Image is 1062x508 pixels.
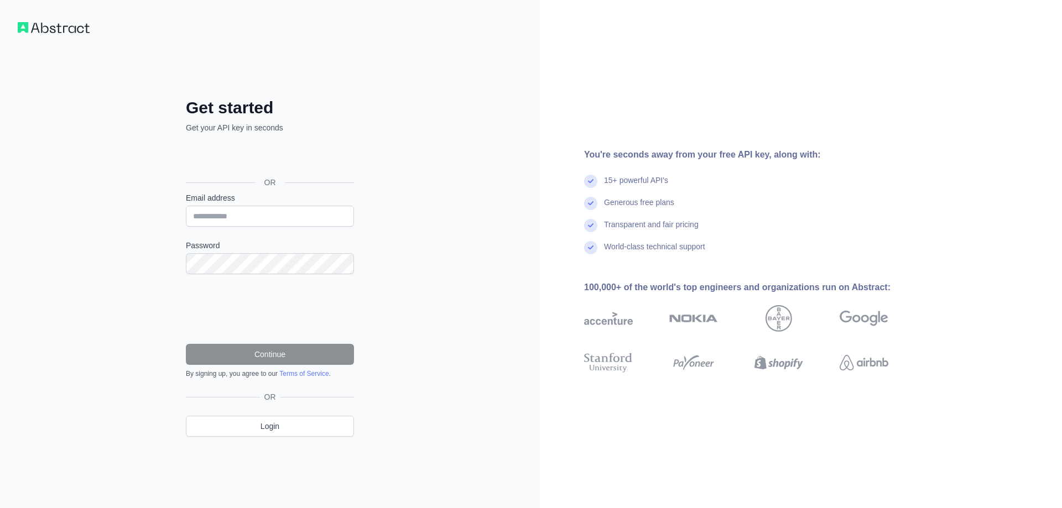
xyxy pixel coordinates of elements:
label: Email address [186,192,354,203]
div: You're seconds away from your free API key, along with: [584,148,924,161]
div: Transparent and fair pricing [604,219,699,241]
img: check mark [584,175,597,188]
button: Continue [186,344,354,365]
img: stanford university [584,350,633,375]
a: Terms of Service [279,370,329,378]
a: Login [186,416,354,437]
img: google [840,305,888,332]
div: By signing up, you agree to our . [186,369,354,378]
iframe: Sign in with Google Button [180,145,357,170]
label: Password [186,240,354,251]
img: check mark [584,197,597,210]
span: OR [256,177,285,188]
img: check mark [584,219,597,232]
p: Get your API key in seconds [186,122,354,133]
span: OR [260,391,280,402]
img: check mark [584,241,597,254]
img: airbnb [840,350,888,375]
h2: Get started [186,98,354,118]
img: shopify [754,350,803,375]
img: accenture [584,305,633,332]
img: bayer [766,305,792,332]
img: Workflow [18,22,90,33]
img: payoneer [669,350,718,375]
div: 15+ powerful API's [604,175,668,197]
iframe: reCAPTCHA [186,287,354,331]
img: nokia [669,305,718,332]
div: World-class technical support [604,241,705,263]
div: Generous free plans [604,197,674,219]
div: 100,000+ of the world's top engineers and organizations run on Abstract: [584,281,924,294]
